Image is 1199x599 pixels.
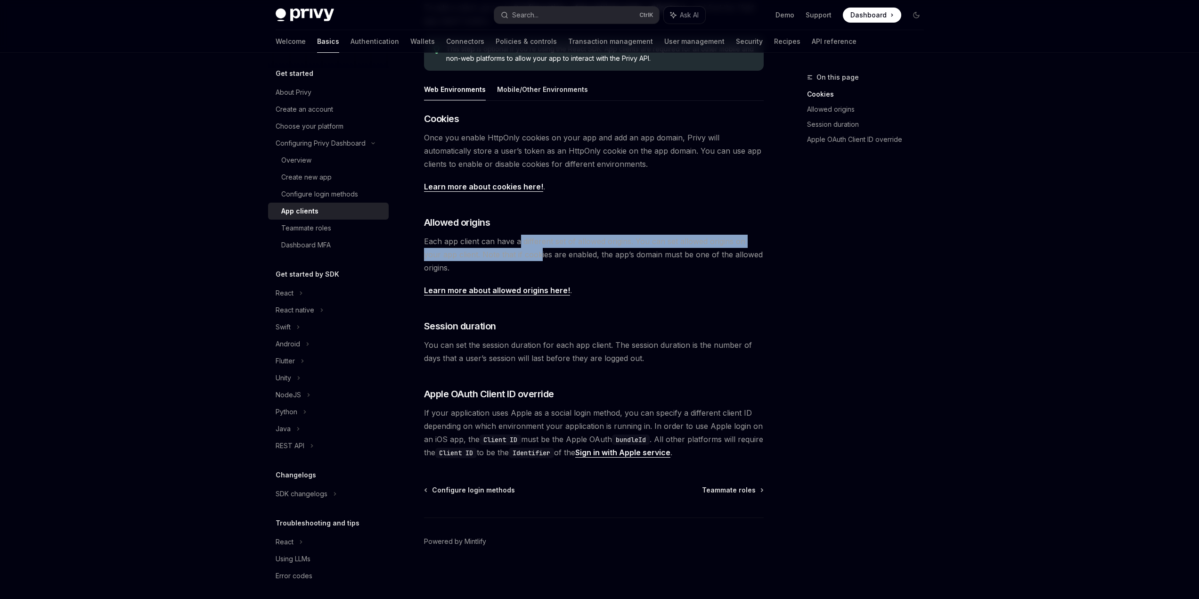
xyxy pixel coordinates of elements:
[276,304,314,316] div: React native
[702,485,756,495] span: Teammate roles
[276,423,291,435] div: Java
[807,87,931,102] a: Cookies
[612,435,650,445] code: bundleId
[424,180,764,193] span: .
[775,10,794,20] a: Demo
[680,10,699,20] span: Ask AI
[494,7,659,24] button: Search...CtrlK
[496,30,557,53] a: Policies & controls
[639,11,653,19] span: Ctrl K
[276,517,359,529] h5: Troubleshooting and tips
[276,440,304,451] div: REST API
[276,570,312,582] div: Error codes
[268,84,389,101] a: About Privy
[424,387,554,401] span: Apple OAuth Client ID override
[807,102,931,117] a: Allowed origins
[276,488,327,500] div: SDK changelogs
[446,30,484,53] a: Connectors
[432,485,515,495] span: Configure login methods
[268,567,389,584] a: Error codes
[276,104,333,115] div: Create an account
[424,235,764,274] span: Each app client can have a different set of allowed origins. You can set allowed origins on your ...
[424,131,764,171] span: Once you enable HttpOnly cookies on your app and add an app domain, Privy will automatically stor...
[509,448,554,458] code: Identifier
[281,189,358,200] div: Configure login methods
[276,87,311,98] div: About Privy
[424,284,764,297] span: .
[351,30,399,53] a: Authentication
[807,132,931,147] a: Apple OAuth Client ID override
[268,220,389,237] a: Teammate roles
[424,112,459,125] span: Cookies
[276,321,291,333] div: Swift
[276,338,300,350] div: Android
[480,435,521,445] code: Client ID
[702,485,763,495] a: Teammate roles
[425,485,515,495] a: Configure login methods
[268,152,389,169] a: Overview
[568,30,653,53] a: Transaction management
[276,536,294,548] div: React
[276,138,366,149] div: Configuring Privy Dashboard
[268,550,389,567] a: Using LLMs
[276,553,310,565] div: Using LLMs
[424,537,486,546] a: Powered by Mintlify
[268,203,389,220] a: App clients
[843,8,901,23] a: Dashboard
[268,101,389,118] a: Create an account
[424,216,490,229] span: Allowed origins
[446,44,754,63] span: This step is optional if you’re using the React SDK. App clients are required for all other mobil...
[281,172,332,183] div: Create new app
[424,406,764,459] span: If your application uses Apple as a social login method, you can specify a different client ID de...
[424,320,496,333] span: Session duration
[281,239,331,251] div: Dashboard MFA
[276,469,316,481] h5: Changelogs
[424,338,764,365] span: You can set the session duration for each app client. The session duration is the number of days ...
[774,30,800,53] a: Recipes
[317,30,339,53] a: Basics
[276,287,294,299] div: React
[276,372,291,384] div: Unity
[806,10,832,20] a: Support
[276,269,339,280] h5: Get started by SDK
[424,78,486,100] button: Web Environments
[276,389,301,401] div: NodeJS
[410,30,435,53] a: Wallets
[276,406,297,418] div: Python
[268,237,389,254] a: Dashboard MFA
[807,117,931,132] a: Session duration
[909,8,924,23] button: Toggle dark mode
[281,155,311,166] div: Overview
[575,448,670,458] a: Sign in with Apple service
[276,30,306,53] a: Welcome
[276,68,313,79] h5: Get started
[268,169,389,186] a: Create new app
[276,355,295,367] div: Flutter
[281,205,318,217] div: App clients
[424,182,543,192] a: Learn more about cookies here!
[816,72,859,83] span: On this page
[424,286,570,295] a: Learn more about allowed origins here!
[736,30,763,53] a: Security
[268,118,389,135] a: Choose your platform
[281,222,331,234] div: Teammate roles
[664,30,725,53] a: User management
[268,186,389,203] a: Configure login methods
[664,7,705,24] button: Ask AI
[276,8,334,22] img: dark logo
[812,30,856,53] a: API reference
[497,78,588,100] button: Mobile/Other Environments
[276,121,343,132] div: Choose your platform
[850,10,887,20] span: Dashboard
[435,448,477,458] code: Client ID
[512,9,538,21] div: Search...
